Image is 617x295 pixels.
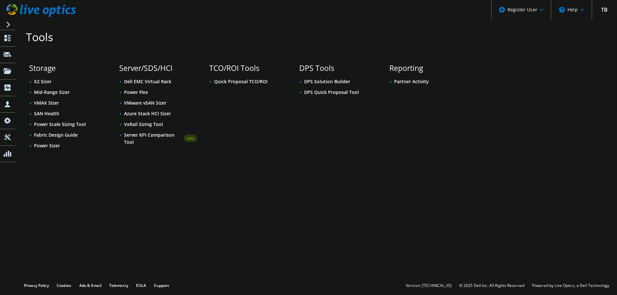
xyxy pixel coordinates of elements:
li: Version: [TECHNICAL_ID] [406,283,451,288]
a: Power Scale Sizing Tool [34,121,86,127]
a: Dell EMC Virtual Rack [124,78,171,85]
li: Powered by Live Optics, a Dell Technology [532,283,609,288]
h3: Reporting [389,64,467,72]
a: VxRail Sizing Tool [124,121,163,127]
a: Quick Proposal TCO/ROI [214,78,268,85]
a: VMAX Sizer [34,100,59,106]
a: VMware vSAN Sizer [124,100,166,106]
a: Mid-Range Sizer [34,89,70,95]
h3: DPS Tools [299,64,377,72]
img: new-badge.svg [183,131,197,146]
a: Power Flex [124,89,148,95]
li: © 2025 Dell Inc. All Rights Reserved [459,283,524,288]
span: TB [600,5,610,15]
a: EULA [136,283,146,288]
h3: TCO/ROI Tools [209,64,287,72]
a: Ads & Email [79,283,101,288]
a: Azure Stack HCI Sizer [124,110,171,117]
h3: Server/SDS/HCI [119,64,197,72]
svg: \n [559,7,565,13]
a: Telemetry [109,283,128,288]
a: Privacy Policy [24,283,49,288]
a: Fabric Design Guide [34,132,78,138]
a: DPS Solution Builder [304,78,350,85]
a: Partner Activity [394,78,429,85]
a: Power Sizer [34,142,60,149]
a: SAN Health [34,110,59,117]
a: Support [154,283,169,288]
h3: Storage [29,64,107,72]
a: X2 Sizer [34,78,51,85]
a: DPS Quick Proposal Tool [304,89,359,95]
a: Server KPI Comparison Tool [124,131,183,146]
a: Cookies [57,283,72,288]
h1: Tools [26,30,463,44]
